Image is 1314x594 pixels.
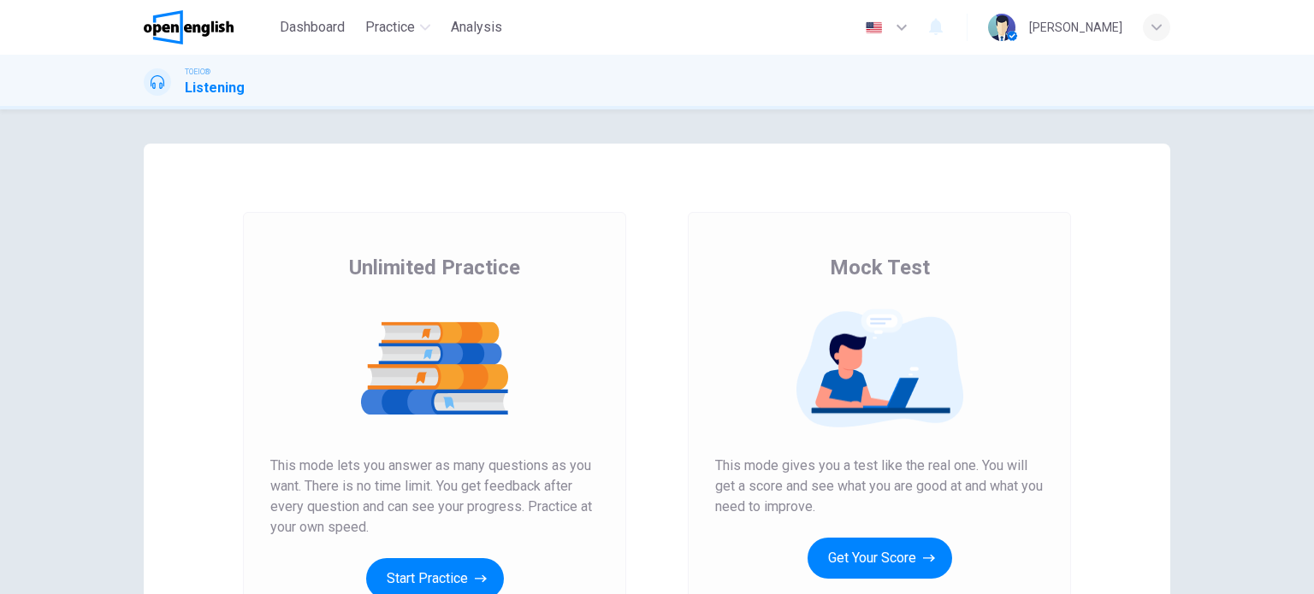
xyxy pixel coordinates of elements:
button: Analysis [444,12,509,43]
span: Mock Test [830,254,930,281]
h1: Listening [185,78,245,98]
img: en [863,21,885,34]
button: Practice [358,12,437,43]
a: OpenEnglish logo [144,10,273,44]
span: Practice [365,17,415,38]
span: This mode gives you a test like the real one. You will get a score and see what you are good at a... [715,456,1044,517]
button: Get Your Score [808,538,952,579]
span: TOEIC® [185,66,210,78]
span: This mode lets you answer as many questions as you want. There is no time limit. You get feedback... [270,456,599,538]
div: [PERSON_NAME] [1029,17,1122,38]
img: OpenEnglish logo [144,10,234,44]
span: Dashboard [280,17,345,38]
button: Dashboard [273,12,352,43]
img: Profile picture [988,14,1015,41]
span: Analysis [451,17,502,38]
span: Unlimited Practice [349,254,520,281]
